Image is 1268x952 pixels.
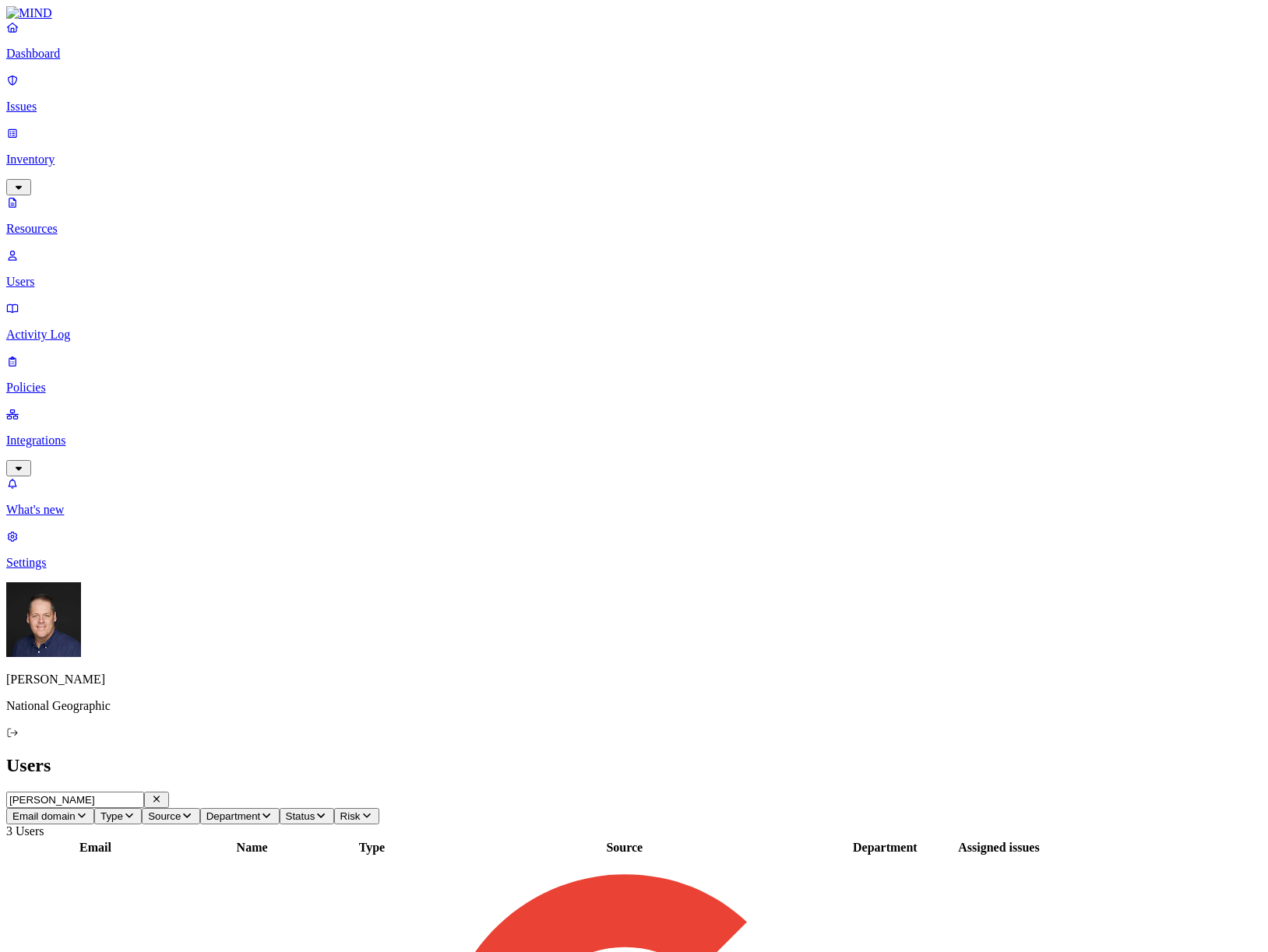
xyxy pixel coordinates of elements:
p: Activity Log [6,328,1262,342]
span: Type [100,810,123,822]
h2: Users [6,755,1262,776]
div: Assigned issues [946,841,1051,855]
p: Resources [6,222,1262,236]
p: National Geographic [6,699,1262,713]
p: Issues [6,100,1262,114]
span: Department [206,810,261,822]
p: Settings [6,556,1262,570]
p: Users [6,275,1262,289]
span: Status [286,810,315,822]
img: Mark DeCarlo [6,582,81,657]
img: MIND [6,6,52,20]
p: Dashboard [6,47,1262,61]
div: Email [9,841,182,855]
input: Search [6,792,144,808]
div: Name [185,841,319,855]
p: Integrations [6,434,1262,448]
p: What's new [6,503,1262,517]
p: Inventory [6,153,1262,167]
p: Policies [6,381,1262,395]
div: Type [322,841,422,855]
div: Department [827,841,943,855]
div: Source [425,841,824,855]
span: 3 Users [6,824,44,838]
span: Source [148,810,181,822]
span: Email domain [12,810,76,822]
p: [PERSON_NAME] [6,673,1262,687]
span: Risk [340,810,361,822]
